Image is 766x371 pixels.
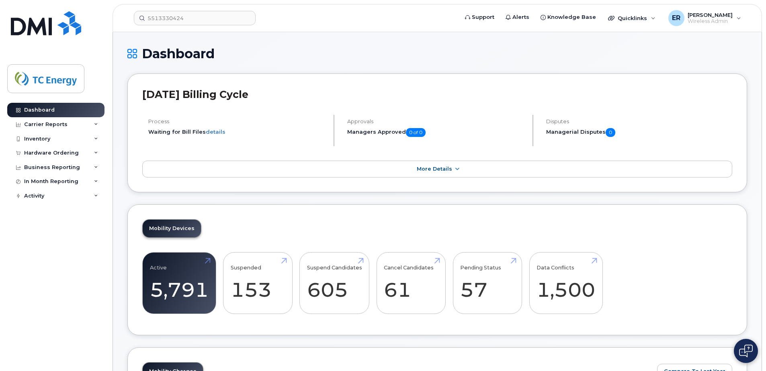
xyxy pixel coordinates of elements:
[231,257,285,310] a: Suspended 153
[460,257,514,310] a: Pending Status 57
[606,128,615,137] span: 0
[406,128,426,137] span: 0 of 0
[148,118,327,124] h4: Process
[347,128,526,137] h5: Managers Approved
[148,128,327,136] li: Waiting for Bill Files
[739,344,753,357] img: Open chat
[143,220,201,237] a: Mobility Devices
[127,47,747,61] h1: Dashboard
[537,257,595,310] a: Data Conflicts 1,500
[347,118,526,124] h4: Approvals
[206,128,225,135] a: details
[150,257,209,310] a: Active 5,791
[546,128,732,137] h5: Managerial Disputes
[384,257,438,310] a: Cancel Candidates 61
[142,88,732,100] h2: [DATE] Billing Cycle
[307,257,362,310] a: Suspend Candidates 605
[417,166,452,172] span: More Details
[546,118,732,124] h4: Disputes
